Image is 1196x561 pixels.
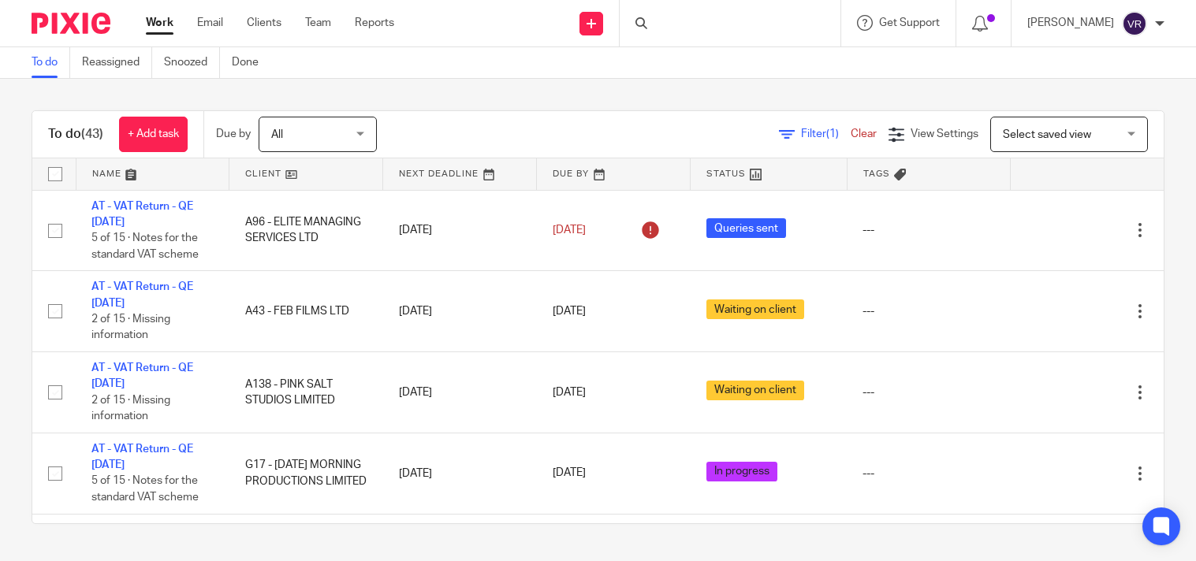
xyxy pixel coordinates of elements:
[383,190,537,271] td: [DATE]
[91,281,193,308] a: AT - VAT Return - QE [DATE]
[383,271,537,352] td: [DATE]
[197,15,223,31] a: Email
[863,385,994,400] div: ---
[851,128,877,139] a: Clear
[706,218,786,238] span: Queries sent
[863,169,890,178] span: Tags
[863,466,994,481] div: ---
[305,15,331,31] a: Team
[706,381,804,400] span: Waiting on client
[1003,129,1091,140] span: Select saved view
[271,129,283,140] span: All
[553,387,586,398] span: [DATE]
[232,47,270,78] a: Done
[1122,11,1147,36] img: svg%3E
[216,126,251,142] p: Due by
[81,128,103,140] span: (43)
[91,444,193,470] a: AT - VAT Return - QE [DATE]
[32,13,110,34] img: Pixie
[801,128,851,139] span: Filter
[826,128,839,139] span: (1)
[164,47,220,78] a: Snoozed
[553,225,586,236] span: [DATE]
[706,299,804,319] span: Waiting on client
[91,395,170,422] span: 2 of 15 · Missing information
[383,352,537,433] td: [DATE]
[82,47,152,78] a: Reassigned
[229,433,383,514] td: G17 - [DATE] MORNING PRODUCTIONS LIMITED
[229,190,383,271] td: A96 - ELITE MANAGING SERVICES LTD
[706,462,777,481] span: In progress
[1027,15,1114,31] p: [PERSON_NAME]
[32,47,70,78] a: To do
[146,15,173,31] a: Work
[91,201,193,228] a: AT - VAT Return - QE [DATE]
[229,271,383,352] td: A43 - FEB FILMS LTD
[91,232,199,260] span: 5 of 15 · Notes for the standard VAT scheme
[48,126,103,143] h1: To do
[91,476,199,503] span: 5 of 15 · Notes for the standard VAT scheme
[91,314,170,341] span: 2 of 15 · Missing information
[119,117,188,152] a: + Add task
[553,468,586,479] span: [DATE]
[863,222,994,238] div: ---
[553,306,586,317] span: [DATE]
[383,433,537,514] td: [DATE]
[879,17,940,28] span: Get Support
[911,128,978,139] span: View Settings
[247,15,281,31] a: Clients
[355,15,394,31] a: Reports
[91,362,193,389] a: AT - VAT Return - QE [DATE]
[229,352,383,433] td: A138 - PINK SALT STUDIOS LIMITED
[863,303,994,319] div: ---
